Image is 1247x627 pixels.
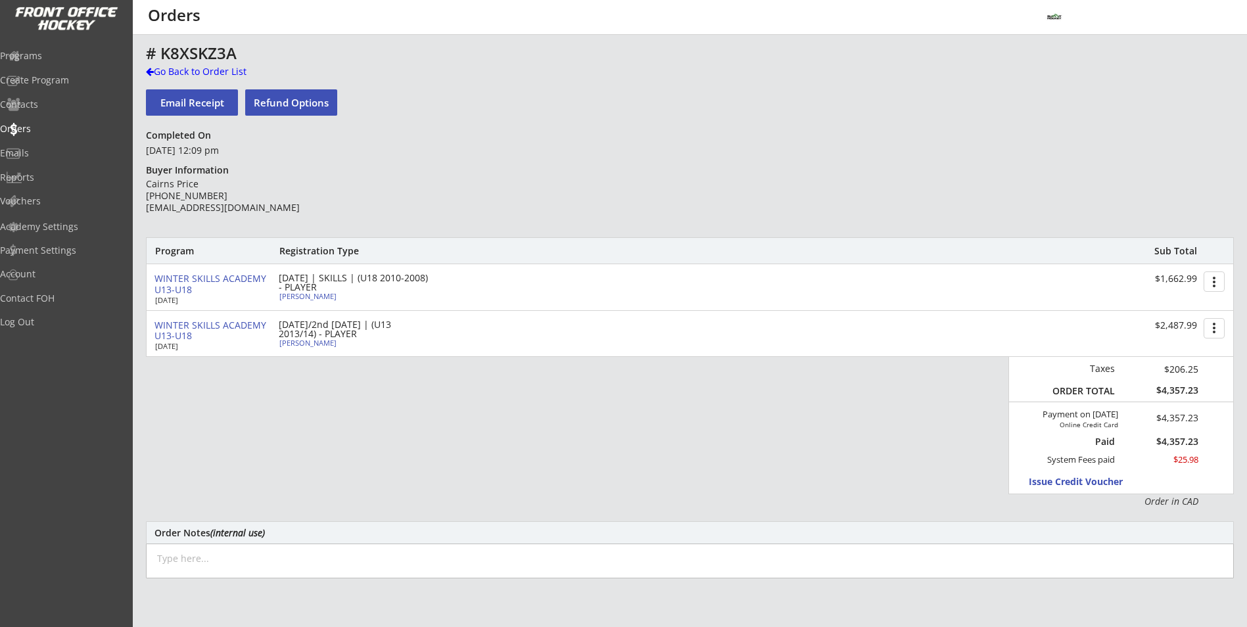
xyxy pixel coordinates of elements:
div: WINTER SKILLS ACADEMY U13-U18 [154,273,268,296]
em: (internal use) [210,526,265,539]
div: $206.25 [1124,362,1198,376]
button: more_vert [1204,271,1225,292]
div: $4,357.23 [1124,437,1198,446]
div: $2,487.99 [1116,320,1197,331]
div: Completed On [146,129,217,141]
div: Taxes [1047,363,1115,375]
button: more_vert [1204,318,1225,338]
div: $4,357.23 [1135,413,1198,423]
div: $1,662.99 [1116,273,1197,285]
div: Order Notes [154,528,1225,538]
div: # K8XSKZ3A [146,45,776,61]
div: $4,357.23 [1124,384,1198,396]
div: Cairns Price [PHONE_NUMBER] [EMAIL_ADDRESS][DOMAIN_NAME] [146,178,336,214]
button: Refund Options [245,89,337,116]
div: Sub Total [1140,245,1197,257]
div: WINTER SKILLS ACADEMY U13-U18 [154,320,268,342]
div: [DATE] | SKILLS | (U18 2010-2008) - PLAYER [279,273,430,292]
div: Program [155,245,226,257]
div: [DATE]/2nd [DATE] | (U13 2013/14) - PLAYER [279,320,430,338]
div: $25.98 [1124,454,1198,465]
div: Buyer Information [146,164,235,176]
div: Order in CAD [1047,495,1198,508]
div: [DATE] [155,296,260,304]
div: ORDER TOTAL [1047,385,1115,397]
div: System Fees paid [1035,454,1115,465]
div: Paid [1054,436,1115,448]
div: Payment on [DATE] [1014,409,1118,420]
div: [DATE] [155,342,260,350]
div: [DATE] 12:09 pm [146,144,336,157]
button: Email Receipt [146,89,238,116]
div: Online Credit Card [1044,421,1118,429]
div: [PERSON_NAME] [279,292,426,300]
div: Go Back to Order List [146,65,281,78]
div: [PERSON_NAME] [279,339,426,346]
button: Issue Credit Voucher [1029,473,1150,490]
div: Registration Type [279,245,430,257]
